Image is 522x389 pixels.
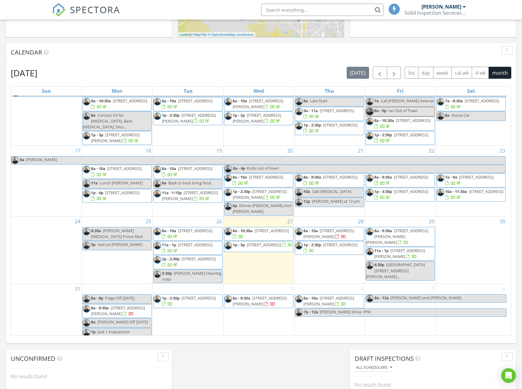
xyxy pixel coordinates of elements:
button: Previous month [373,66,387,79]
span: 3:30p [162,270,172,276]
div: | [178,32,255,37]
td: Go to August 22, 2025 [365,146,436,216]
a: Go to August 21, 2025 [357,146,365,156]
img: img_0062.jpg [366,98,374,106]
img: img_0062.jpg [83,180,90,188]
td: Go to August 31, 2025 [11,284,82,338]
img: img_0062.jpg [366,262,374,270]
img: img_0062.jpg [83,228,90,236]
td: Go to August 23, 2025 [436,146,506,216]
img: img_0062.jpg [224,228,232,236]
img: img_0062.jpg [437,189,444,196]
td: Go to September 6, 2025 [436,284,506,338]
span: [GEOGRAPHIC_DATA] [STREET_ADDRESS][PERSON_NAME]... [366,262,425,279]
span: [STREET_ADDRESS][PERSON_NAME] [303,295,354,307]
td: Go to August 29, 2025 [365,216,436,284]
a: Go to September 1, 2025 [147,284,152,294]
div: [PERSON_NAME] [421,4,461,10]
span: 8a - 10:30a [233,228,253,233]
span: SPECTORA [70,3,120,16]
img: img_0062.jpg [295,174,303,182]
a: Go to August 25, 2025 [144,217,152,226]
a: Go to August 19, 2025 [215,146,223,156]
a: Go to September 4, 2025 [360,284,365,294]
span: [STREET_ADDRESS] [465,98,499,104]
span: 10a - 11:30a [445,189,467,194]
img: ba3dddfb2f8a4f8688eb65ab66b53933.jpeg [366,108,374,115]
img: img_0062.jpg [154,270,161,278]
span: 8a [303,98,308,104]
span: [STREET_ADDRESS] [181,256,216,262]
span: [STREET_ADDRESS] [320,108,354,113]
span: 8a - 10a [162,166,176,171]
img: img_0062.jpg [295,295,303,303]
span: [STREET_ADDRESS][PERSON_NAME] [91,132,139,143]
span: [STREET_ADDRESS][PERSON_NAME] [233,98,283,109]
a: Go to September 3, 2025 [289,284,294,294]
a: Go to September 5, 2025 [430,284,436,294]
span: 1p - 4p [91,190,103,195]
span: 8:20a [91,228,101,233]
img: img_0062.jpg [83,305,90,313]
a: 1p - 3p [STREET_ADDRESS] [233,242,293,247]
a: Go to August 20, 2025 [286,146,294,156]
a: Sunday [40,87,52,95]
a: 11a - 1p [STREET_ADDRESS][PERSON_NAME] [374,248,425,259]
img: img_0062.jpg [224,174,232,182]
span: [STREET_ADDRESS] [396,118,430,123]
td: Go to September 2, 2025 [153,284,223,338]
a: 10a - 11:30a [STREET_ADDRESS] [436,188,506,202]
img: img_0062.jpg [295,98,303,106]
a: SPECTORA [52,8,120,21]
a: 7a - 8:30a [STREET_ADDRESS] [445,98,499,109]
a: 1p - 2:30p [STREET_ADDRESS] [295,241,364,255]
a: 1p - 3p [STREET_ADDRESS][PERSON_NAME] [233,112,281,124]
img: img_0062.jpg [295,189,303,196]
a: 7a - 8:30a [STREET_ADDRESS] [436,97,506,111]
span: 8a - 12a [374,295,389,302]
a: Go to August 26, 2025 [215,217,223,226]
span: 8a - 9:30a [374,174,392,180]
a: 2p - 2:30p [STREET_ADDRESS] [153,255,223,269]
span: 8a - 10a [162,98,176,104]
img: img_0062.jpg [224,165,232,173]
img: img_0062.jpg [83,242,90,249]
button: list [405,67,418,79]
a: Go to August 17, 2025 [74,146,82,156]
td: Go to August 11, 2025 [82,78,153,146]
td: Go to August 15, 2025 [365,78,436,146]
img: img_0062.jpg [83,112,90,120]
span: [PERSON_NAME] and [PERSON_NAME] [391,295,461,300]
img: img_0062.jpg [154,180,161,188]
a: 8a - 10a [STREET_ADDRESS][PERSON_NAME] [295,227,364,241]
span: 4:30p [374,262,384,267]
span: [STREET_ADDRESS] [394,132,428,138]
span: 1p - 3p [91,132,103,138]
span: [PERSON_NAME] [MEDICAL_DATA] Prime Med [91,228,143,239]
a: © OpenStreetMap contributors [208,33,254,36]
img: img_0062.jpg [224,203,232,210]
div: Solid Inspection Services LLC [405,10,466,16]
a: 8a - 10a [STREET_ADDRESS] [224,173,293,187]
td: Go to September 4, 2025 [294,284,365,338]
a: Go to August 31, 2025 [74,284,82,294]
a: 9a - 11a [STREET_ADDRESS] [303,108,354,119]
a: 8a - 10a [STREET_ADDRESS] [153,97,223,111]
span: 8a - 9:30a [374,228,392,233]
a: 8a - 9:30a [STREET_ADDRESS][PERSON_NAME] [233,295,287,307]
a: 1p - 2:30p [STREET_ADDRESS][PERSON_NAME] [153,111,223,125]
td: Go to September 3, 2025 [223,284,294,338]
span: [STREET_ADDRESS][PERSON_NAME] [303,228,354,239]
img: img_0062.jpg [224,242,232,250]
span: 11a - 1p [374,248,389,253]
img: img_0062.jpg [295,228,303,236]
td: Go to August 12, 2025 [153,78,223,146]
img: img_0062.jpg [83,190,90,198]
span: 8a - 10:30a [374,118,394,123]
a: 1p - 2:30p [STREET_ADDRESS] [153,294,223,308]
a: Saturday [466,87,476,95]
a: 8a - 10:30a [STREET_ADDRESS] [82,97,152,111]
a: Go to August 22, 2025 [428,146,436,156]
a: 2p - 2:30p [STREET_ADDRESS] [162,256,216,267]
td: Go to August 14, 2025 [294,78,365,146]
